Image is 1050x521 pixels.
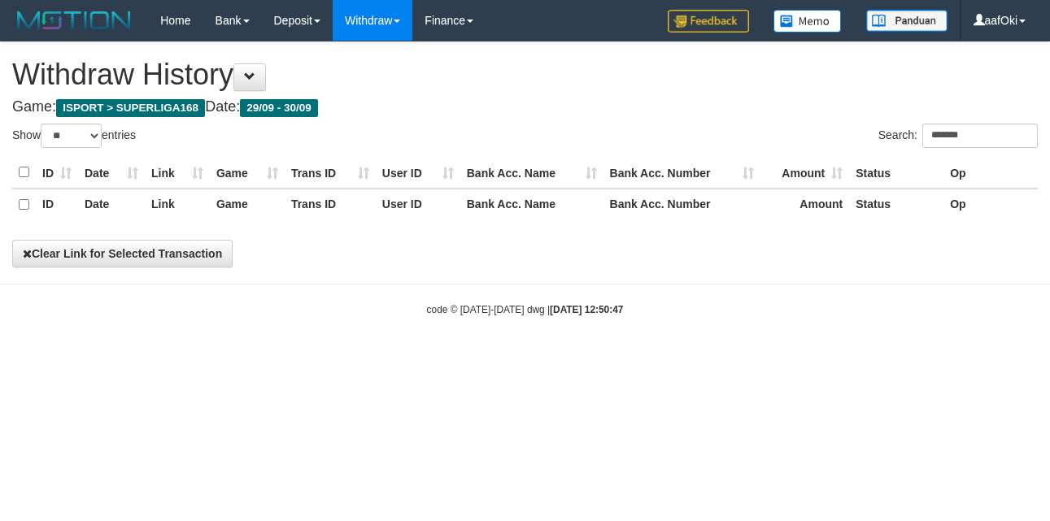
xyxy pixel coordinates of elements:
[668,10,749,33] img: Feedback.jpg
[460,189,603,220] th: Bank Acc. Name
[376,157,460,189] th: User ID
[145,157,210,189] th: Link
[285,157,376,189] th: Trans ID
[56,99,205,117] span: ISPORT > SUPERLIGA168
[878,124,1038,148] label: Search:
[849,157,943,189] th: Status
[866,10,948,32] img: panduan.png
[12,124,136,148] label: Show entries
[78,157,145,189] th: Date
[240,99,318,117] span: 29/09 - 30/09
[943,189,1038,220] th: Op
[210,157,285,189] th: Game
[36,157,78,189] th: ID
[41,124,102,148] select: Showentries
[922,124,1038,148] input: Search:
[12,59,1038,91] h1: Withdraw History
[760,189,849,220] th: Amount
[760,157,849,189] th: Amount
[603,157,761,189] th: Bank Acc. Number
[603,189,761,220] th: Bank Acc. Number
[849,189,943,220] th: Status
[12,99,1038,115] h4: Game: Date:
[376,189,460,220] th: User ID
[773,10,842,33] img: Button%20Memo.svg
[145,189,210,220] th: Link
[210,189,285,220] th: Game
[460,157,603,189] th: Bank Acc. Name
[285,189,376,220] th: Trans ID
[427,304,624,315] small: code © [DATE]-[DATE] dwg |
[550,304,623,315] strong: [DATE] 12:50:47
[12,240,233,267] button: Clear Link for Selected Transaction
[943,157,1038,189] th: Op
[36,189,78,220] th: ID
[78,189,145,220] th: Date
[12,8,136,33] img: MOTION_logo.png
